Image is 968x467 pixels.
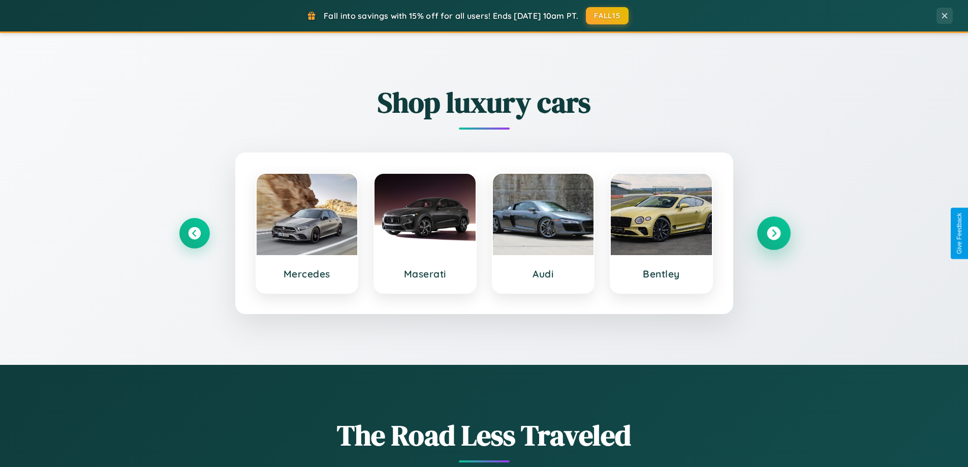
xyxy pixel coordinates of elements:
[179,83,789,122] h2: Shop luxury cars
[179,416,789,455] h1: The Road Less Traveled
[503,268,584,280] h3: Audi
[324,11,578,21] span: Fall into savings with 15% off for all users! Ends [DATE] 10am PT.
[385,268,465,280] h3: Maserati
[956,213,963,254] div: Give Feedback
[621,268,702,280] h3: Bentley
[586,7,629,24] button: FALL15
[267,268,348,280] h3: Mercedes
